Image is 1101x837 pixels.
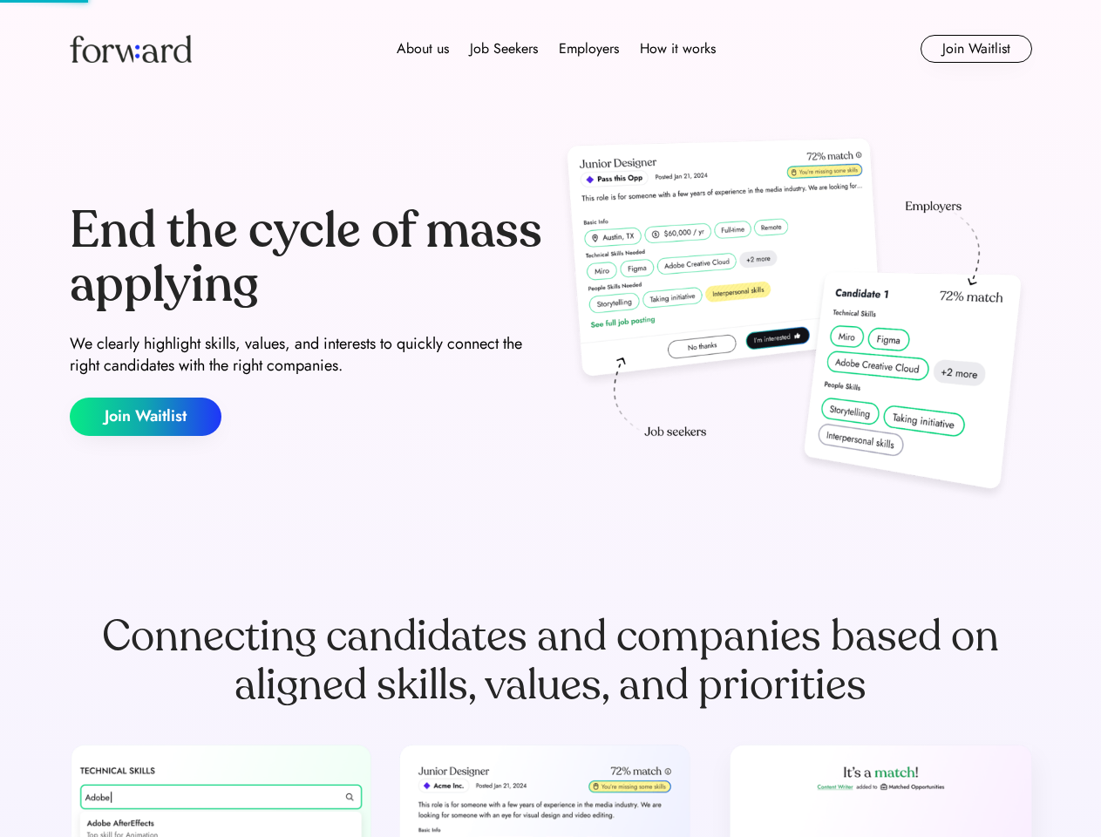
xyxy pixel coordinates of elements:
div: Connecting candidates and companies based on aligned skills, values, and priorities [70,612,1032,710]
div: End the cycle of mass applying [70,204,544,311]
div: We clearly highlight skills, values, and interests to quickly connect the right candidates with t... [70,333,544,377]
div: Job Seekers [470,38,538,59]
img: hero-image.png [558,133,1032,507]
button: Join Waitlist [921,35,1032,63]
div: How it works [640,38,716,59]
img: Forward logo [70,35,192,63]
button: Join Waitlist [70,398,221,436]
div: About us [397,38,449,59]
div: Employers [559,38,619,59]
